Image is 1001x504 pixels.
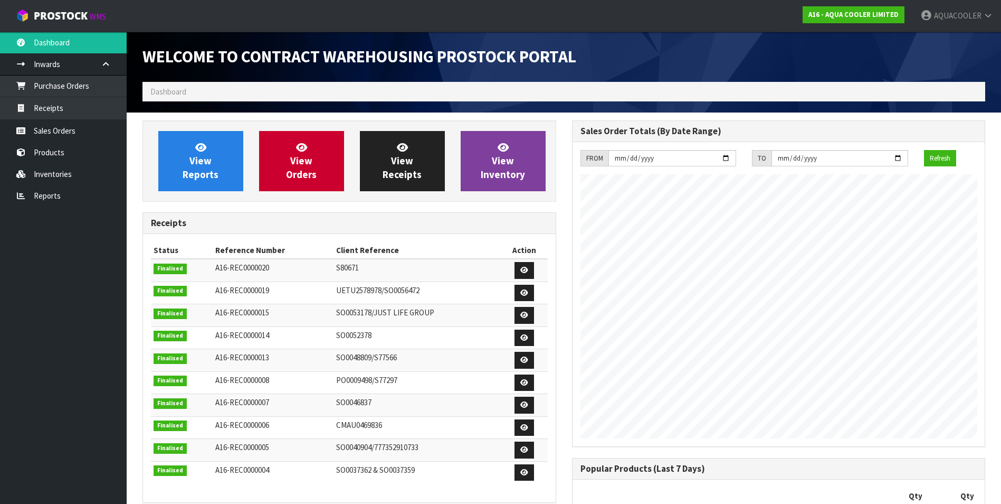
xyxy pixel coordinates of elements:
[215,442,269,452] span: A16-REC0000005
[154,376,187,386] span: Finalised
[158,131,243,191] a: ViewReports
[336,420,382,430] span: CMAU0469836
[215,397,269,407] span: A16-REC0000007
[360,131,445,191] a: ViewReceipts
[154,398,187,409] span: Finalised
[501,242,548,259] th: Action
[336,330,371,340] span: SO0052378
[215,330,269,340] span: A16-REC0000014
[34,9,88,23] span: ProStock
[481,141,525,181] span: View Inventory
[336,375,397,385] span: PO0009498/S77297
[142,46,576,67] span: Welcome to Contract Warehousing ProStock Portal
[580,126,977,136] h3: Sales Order Totals (By Date Range)
[154,465,187,476] span: Finalised
[154,286,187,296] span: Finalised
[215,352,269,362] span: A16-REC0000013
[461,131,546,191] a: ViewInventory
[154,264,187,274] span: Finalised
[333,242,500,259] th: Client Reference
[934,11,981,21] span: AQUACOOLER
[215,307,269,318] span: A16-REC0000015
[215,375,269,385] span: A16-REC0000008
[336,465,415,475] span: SO0037362 & SO0037359
[215,263,269,273] span: A16-REC0000020
[16,9,29,22] img: cube-alt.png
[580,464,977,474] h3: Popular Products (Last 7 Days)
[336,285,420,295] span: UETU2578978/SO0056472
[154,309,187,319] span: Finalised
[150,87,186,97] span: Dashboard
[924,150,956,167] button: Refresh
[154,353,187,364] span: Finalised
[286,141,317,181] span: View Orders
[336,397,371,407] span: SO0046837
[215,465,269,475] span: A16-REC0000004
[259,131,344,191] a: ViewOrders
[90,12,106,22] small: WMS
[154,331,187,341] span: Finalised
[336,307,434,318] span: SO0053178/JUST LIFE GROUP
[151,218,548,228] h3: Receipts
[215,420,269,430] span: A16-REC0000006
[580,150,608,167] div: FROM
[336,352,397,362] span: SO0048809/S77566
[336,263,359,273] span: S80671
[154,421,187,431] span: Finalised
[336,442,418,452] span: SO0040904/777352910733
[383,141,422,181] span: View Receipts
[215,285,269,295] span: A16-REC0000019
[151,242,213,259] th: Status
[154,443,187,454] span: Finalised
[808,10,899,19] strong: A16 - AQUA COOLER LIMITED
[213,242,333,259] th: Reference Number
[183,141,218,181] span: View Reports
[752,150,771,167] div: TO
